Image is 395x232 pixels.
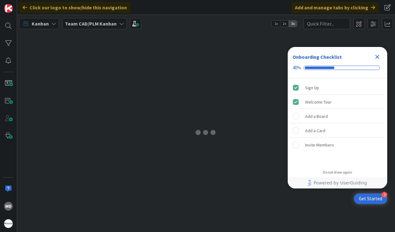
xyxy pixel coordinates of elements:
div: 40% [293,65,301,71]
span: Kanban [32,20,49,27]
div: MD [4,202,13,211]
div: Onboarding Checklist [293,53,342,61]
div: Add and manage tabs by clicking [291,2,379,13]
img: Visit kanbanzone.com [4,4,13,13]
b: Team CAD/PLM Kanban [65,21,117,27]
div: Welcome Tour [305,98,332,106]
div: Invite Members is incomplete. [290,138,385,152]
div: Add a Card [305,127,325,134]
div: Add a Board [305,113,328,120]
div: Open Get Started checklist, remaining modules: 3 [354,193,387,204]
span: 2x [280,21,289,27]
div: Add a Board is incomplete. [290,109,385,123]
div: Checklist Container [288,47,387,188]
div: Footer [288,177,387,188]
span: 3x [289,21,297,27]
div: Sign Up [305,84,319,91]
div: Add a Card is incomplete. [290,124,385,137]
div: Click our logo to show/hide this navigation [19,2,131,13]
div: Get Started [359,196,382,202]
div: Sign Up is complete. [290,81,385,95]
div: Close Checklist [372,52,382,62]
span: Powered by UserGuiding [314,179,367,187]
div: Checklist progress: 40% [293,65,382,71]
div: 3 [382,192,387,197]
div: Welcome Tour is complete. [290,95,385,109]
a: Powered by UserGuiding [291,177,384,188]
span: 1x [272,21,280,27]
img: avatar [4,219,13,228]
div: Checklist items [288,78,387,166]
div: Do not show again [323,170,352,175]
div: Invite Members [305,141,334,149]
input: Quick Filter... [304,18,350,29]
